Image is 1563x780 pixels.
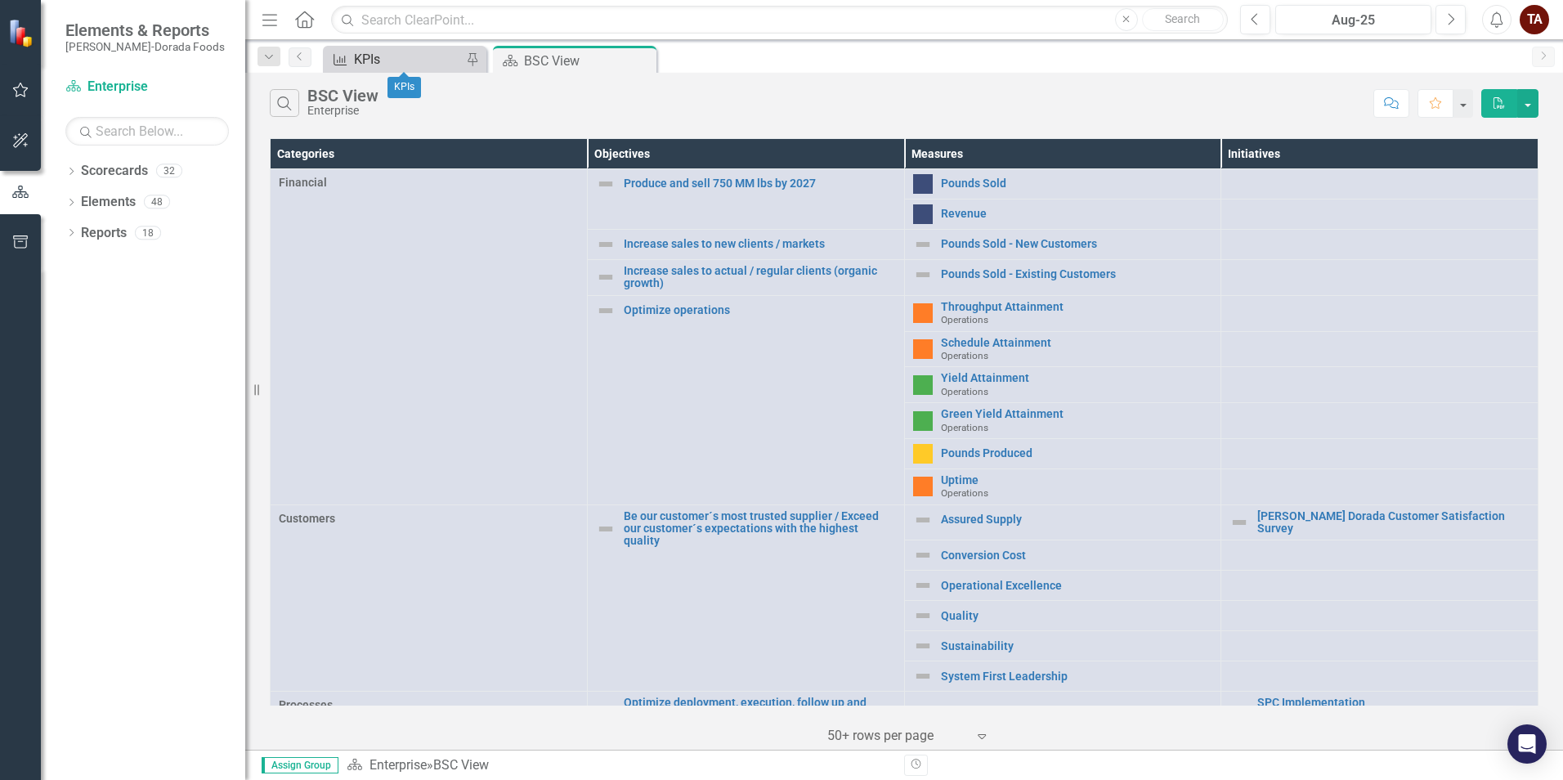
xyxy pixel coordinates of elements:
[8,19,37,47] img: ClearPoint Strategy
[624,510,896,548] a: Be our customer´s most trusted supplier / Exceed our customer´s expectations with the highest qua...
[1520,5,1549,34] button: TA
[1507,724,1547,764] div: Open Intercom Messenger
[913,204,933,224] img: No Information
[433,757,489,773] div: BSC View
[913,375,933,395] img: Above Target
[913,265,933,285] img: Not Defined
[144,195,170,209] div: 48
[913,411,933,431] img: Above Target
[941,337,1213,349] a: Schedule Attainment
[941,422,988,433] span: Operations
[1257,510,1529,536] a: [PERSON_NAME] Dorada Customer Satisfaction Survey
[941,474,1213,486] a: Uptime
[596,174,616,194] img: Not Defined
[941,549,1213,562] a: Conversion Cost
[1165,12,1200,25] span: Search
[941,314,988,325] span: Operations
[941,386,988,397] span: Operations
[596,235,616,254] img: Not Defined
[279,174,579,191] span: Financial
[279,510,579,527] span: Customers
[941,640,1213,652] a: Sustainability
[65,20,225,40] span: Elements & Reports
[354,49,462,69] div: KPIs
[1281,11,1426,30] div: Aug-25
[307,105,378,117] div: Enterprise
[596,301,616,321] img: Not Defined
[156,164,182,178] div: 32
[1142,8,1224,31] button: Search
[941,372,1213,384] a: Yield Attainment
[941,610,1213,622] a: Quality
[913,174,933,194] img: No Information
[262,757,338,773] span: Assign Group
[941,268,1213,280] a: Pounds Sold - Existing Customers
[913,666,933,686] img: Not Defined
[913,576,933,595] img: Not Defined
[624,238,896,250] a: Increase sales to new clients / markets
[913,636,933,656] img: Not Defined
[941,350,988,361] span: Operations
[624,265,896,290] a: Increase sales to actual / regular clients (organic growth)
[135,226,161,240] div: 18
[596,267,616,287] img: Not Defined
[941,301,1213,313] a: Throughput Attainment
[941,408,1213,420] a: Green Yield Attainment
[596,519,616,539] img: Not Defined
[624,697,896,734] a: Optimize deployment, execution, follow up and continuous improvement across all areas and functions
[624,177,896,190] a: Produce and sell 750 MM lbs by 2027
[913,444,933,464] img: Caution
[941,177,1213,190] a: Pounds Sold
[65,78,229,96] a: Enterprise
[913,545,933,565] img: Not Defined
[81,162,148,181] a: Scorecards
[81,193,136,212] a: Elements
[624,304,896,316] a: Optimize operations
[941,447,1213,459] a: Pounds Produced
[1229,700,1249,719] img: Not Defined
[524,51,652,71] div: BSC View
[913,477,933,496] img: Warning
[1257,697,1529,709] a: SPC Implementation
[913,510,933,530] img: Not Defined
[347,756,892,775] div: »
[331,6,1228,34] input: Search ClearPoint...
[369,757,427,773] a: Enterprise
[1275,5,1431,34] button: Aug-25
[1229,513,1249,532] img: Not Defined
[65,117,229,146] input: Search Below...
[387,77,421,98] div: KPIs
[913,606,933,625] img: Not Defined
[941,238,1213,250] a: Pounds Sold - New Customers
[941,580,1213,592] a: Operational Excellence
[913,303,933,323] img: Warning
[913,339,933,359] img: Warning
[941,670,1213,683] a: System First Leadership
[327,49,462,69] a: KPIs
[941,487,988,499] span: Operations
[279,697,579,713] span: Processes
[941,208,1213,220] a: Revenue
[307,87,378,105] div: BSC View
[65,40,225,53] small: [PERSON_NAME]-Dorada Foods
[81,224,127,243] a: Reports
[913,235,933,254] img: Not Defined
[941,513,1213,526] a: Assured Supply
